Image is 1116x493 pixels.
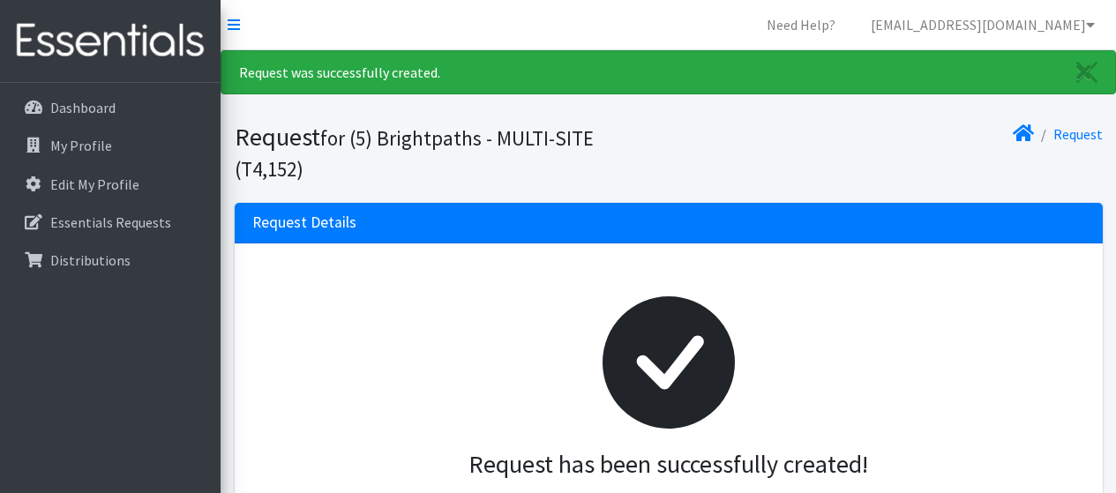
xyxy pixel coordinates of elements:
[50,99,116,116] p: Dashboard
[7,243,213,278] a: Distributions
[7,90,213,125] a: Dashboard
[221,50,1116,94] div: Request was successfully created.
[7,11,213,71] img: HumanEssentials
[7,205,213,240] a: Essentials Requests
[50,176,139,193] p: Edit My Profile
[266,450,1071,480] h3: Request has been successfully created!
[857,7,1109,42] a: [EMAIL_ADDRESS][DOMAIN_NAME]
[50,137,112,154] p: My Profile
[50,213,171,231] p: Essentials Requests
[7,128,213,163] a: My Profile
[235,122,663,183] h1: Request
[1053,125,1103,143] a: Request
[753,7,850,42] a: Need Help?
[252,213,356,232] h3: Request Details
[1059,51,1115,93] a: Close
[50,251,131,269] p: Distributions
[235,125,594,182] small: for (5) Brightpaths - MULTI-SITE (T4,152)
[7,167,213,202] a: Edit My Profile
